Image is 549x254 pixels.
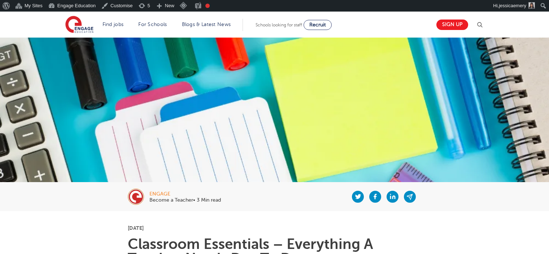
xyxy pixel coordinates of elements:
img: Engage Education [65,16,93,34]
a: Sign up [436,20,468,30]
p: [DATE] [128,225,421,231]
a: Blogs & Latest News [182,22,231,27]
a: For Schools [138,22,167,27]
div: engage [149,191,221,197]
span: Recruit [309,22,326,27]
span: Schools looking for staff [256,22,302,27]
a: Recruit [304,20,332,30]
p: Become a Teacher• 3 Min read [149,198,221,203]
span: jessicaemery [499,3,526,8]
a: Find jobs [103,22,124,27]
div: Focus keyphrase not set [205,4,210,8]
